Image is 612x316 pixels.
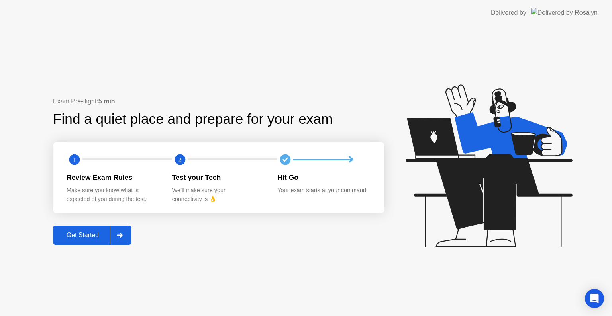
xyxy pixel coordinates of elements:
[73,156,76,164] text: 1
[53,226,131,245] button: Get Started
[491,8,526,18] div: Delivered by
[172,172,265,183] div: Test your Tech
[277,186,370,195] div: Your exam starts at your command
[53,109,334,130] div: Find a quiet place and prepare for your exam
[67,172,159,183] div: Review Exam Rules
[98,98,115,105] b: 5 min
[178,156,182,164] text: 2
[53,97,384,106] div: Exam Pre-flight:
[531,8,598,17] img: Delivered by Rosalyn
[172,186,265,203] div: We’ll make sure your connectivity is 👌
[55,232,110,239] div: Get Started
[277,172,370,183] div: Hit Go
[585,289,604,308] div: Open Intercom Messenger
[67,186,159,203] div: Make sure you know what is expected of you during the test.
